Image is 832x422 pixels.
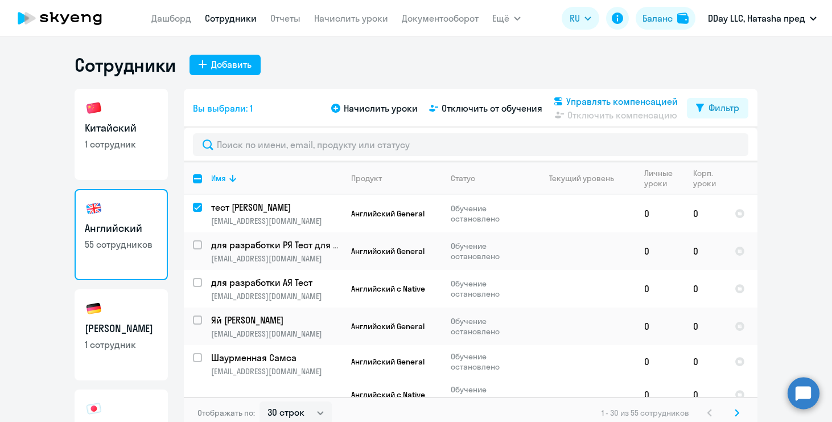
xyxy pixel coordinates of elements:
p: [EMAIL_ADDRESS][DOMAIN_NAME] [211,366,341,376]
p: Обучение остановлено [451,241,529,261]
p: Обучение остановлено [451,203,529,224]
div: Имя [211,173,341,183]
img: japanese [85,400,103,418]
button: Ещё [492,7,521,30]
p: [EMAIL_ADDRESS][DOMAIN_NAME] [211,216,341,226]
a: Сотрудники [205,13,257,24]
button: Балансbalance [636,7,695,30]
img: english [85,199,103,218]
a: тест [PERSON_NAME] [211,201,341,214]
td: 0 [684,345,726,378]
div: Имя [211,173,226,183]
p: [EMAIL_ADDRESS][DOMAIN_NAME] [211,329,341,339]
button: Добавить [190,55,261,75]
div: Корп. уроки [693,168,725,189]
p: 55 сотрудников [85,238,158,251]
td: 0 [635,232,684,270]
span: Управлять компенсацией [566,95,678,108]
div: Статус [451,173,475,183]
h3: Английский [85,221,158,236]
span: 1 - 30 из 55 сотрудников [602,408,689,418]
a: Дашборд [151,13,191,24]
img: german [85,300,103,318]
a: Шаурменная Самса [211,351,341,364]
a: для разработки РЯ Тест для разработки РЯ [211,239,341,251]
div: Текущий уровень [538,173,635,183]
span: Английский с Native [351,390,425,400]
div: Добавить [211,58,252,71]
span: Отображать по: [197,408,255,418]
a: Документооборот [402,13,479,24]
span: Английский с Native [351,284,425,294]
p: DDay LLC, Натаsha пред [708,11,805,25]
p: для разработки АЯ Тест [211,276,340,289]
a: для разработки АЯ Тест [211,276,341,289]
button: Фильтр [687,98,748,118]
span: Английский General [351,246,425,256]
td: 0 [684,232,726,270]
div: Текущий уровень [549,173,614,183]
span: Английский General [351,321,425,331]
span: Отключить от обучения [442,101,542,115]
td: 0 [684,308,726,345]
p: [EMAIL_ADDRESS][DOMAIN_NAME] [211,291,341,301]
span: Английский General [351,208,425,219]
span: Английский General [351,357,425,367]
img: chinese [85,99,103,117]
input: Поиск по имени, email, продукту или статусу [193,133,748,156]
p: Обучение остановлено [451,316,529,337]
p: Обучение остановлено [451,384,529,405]
td: 0 [635,378,684,411]
h1: Сотрудники [75,54,176,76]
p: тест [PERSON_NAME] [211,201,340,214]
a: Начислить уроки [314,13,388,24]
a: [PERSON_NAME]1 сотрудник [75,289,168,380]
div: Продукт [351,173,382,183]
span: Вы выбрали: 1 [193,101,253,115]
h3: Китайский [85,121,158,136]
td: 0 [684,270,726,308]
img: balance [677,13,689,24]
p: Яй [PERSON_NAME] [211,314,340,326]
td: 0 [684,378,726,411]
p: для разработки РЯ Тест для разработки РЯ [211,239,340,251]
td: 0 [635,195,684,232]
p: 1 сотрудник [85,138,158,150]
div: Фильтр [709,101,739,114]
button: DDay LLC, Натаsha пред [702,5,822,32]
button: RU [562,7,599,30]
span: Начислить уроки [344,101,418,115]
td: 0 [635,345,684,378]
span: RU [570,11,580,25]
a: Китайский1 сотрудник [75,89,168,180]
a: Английский55 сотрудников [75,189,168,280]
div: Личные уроки [644,168,683,189]
a: Яй [PERSON_NAME] [211,314,341,326]
a: Отчеты [270,13,300,24]
h3: [PERSON_NAME] [85,321,158,336]
p: Шаурменная Самса [211,351,340,364]
td: 0 [635,308,684,345]
p: Обучение остановлено [451,278,529,299]
p: [EMAIL_ADDRESS][DOMAIN_NAME] [211,253,341,264]
td: 0 [635,270,684,308]
div: Баланс [642,11,673,25]
span: Ещё [492,11,509,25]
td: 0 [684,195,726,232]
p: Обучение остановлено [451,351,529,372]
p: 1 сотрудник [85,338,158,351]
